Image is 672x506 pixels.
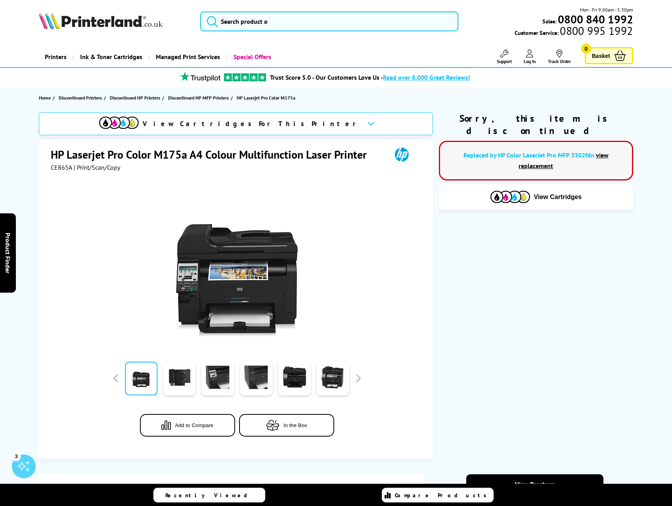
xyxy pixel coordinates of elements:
a: Compare Products [382,488,494,502]
img: Printerland Logo [39,12,163,29]
div: 3 [12,452,21,460]
span: In the Box [283,422,307,428]
span: Home [39,94,51,102]
a: Discontinued HP MFP Printers [168,94,231,102]
span: Discontinued HP MFP Printers [168,94,229,102]
button: View Cartridges [445,190,627,203]
button: Add to Compare [140,414,235,437]
a: Basket 0 [585,47,633,64]
button: In the Box [239,414,334,437]
a: Printers [39,47,73,67]
span: Sales: [542,17,557,25]
img: trustpilot rating [176,72,224,82]
div: Sorry, this item is discontinued [439,112,633,137]
a: Replaced by HP Color LaserJet Pro MFP 3302fdn [463,151,594,159]
a: Home [39,94,53,102]
a: view replacement [519,151,609,170]
span: 0800 995 1992 [559,27,633,34]
span: View Cartridges For This Printer [143,119,361,128]
span: | Print/Scan/Copy [74,163,120,171]
span: Read over 8,000 Great Reviews! [383,73,470,81]
img: Cartridges [490,191,530,203]
div: Key features [55,482,409,494]
span: Recently Viewed [165,492,255,499]
span: Ink & Toner Cartridges [80,47,142,67]
a: Ink & Toner Cartridges [73,47,148,67]
span: Basket [592,50,610,61]
span: CE865A [51,163,72,171]
a: Support [497,50,512,64]
a: Managed Print Services [148,47,226,67]
span: View Cartridges [534,194,582,201]
span: Support [497,58,512,64]
img: cmyk-icon.svg [99,117,139,129]
a: Log In [524,50,536,64]
span: 0 [581,44,591,54]
a: Special Offers [226,47,277,67]
a: Discontinued HP Printers [110,94,162,102]
b: 0800 840 1992 [558,12,633,27]
img: HP Laserjet Pro Color M175a [159,187,315,343]
span: Compare Products [395,492,491,499]
span: Log In [524,58,536,64]
a: View Brochure [466,474,603,494]
img: trustpilot rating [224,73,266,81]
a: Discontinued Printers [59,94,104,102]
span: Add to Compare [175,422,213,428]
span: Customer Service: [515,27,633,36]
a: Printerland Logo [39,12,190,31]
input: Search product o [200,11,458,31]
span: Discontinued Printers [59,94,102,102]
span: Discontinued HP Printers [110,94,160,102]
h1: HP Laserjet Pro Color M175a A4 Colour Multifunction Laser Printer [51,147,375,162]
span: Product Finder [4,233,12,274]
a: Recently Viewed [153,488,265,502]
span: Mon - Fri 9:00am - 5:30pm [580,6,633,13]
a: Track Order [548,50,571,64]
a: HP Laserjet Pro Color M175a [237,94,297,102]
a: Trust Score 5.0 - Our Customers Love Us -Read over 8,000 Great Reviews! [270,73,470,81]
img: HP [383,147,420,162]
a: 0800 840 1992 [557,15,633,23]
span: HP Laserjet Pro Color M175a [237,94,295,102]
